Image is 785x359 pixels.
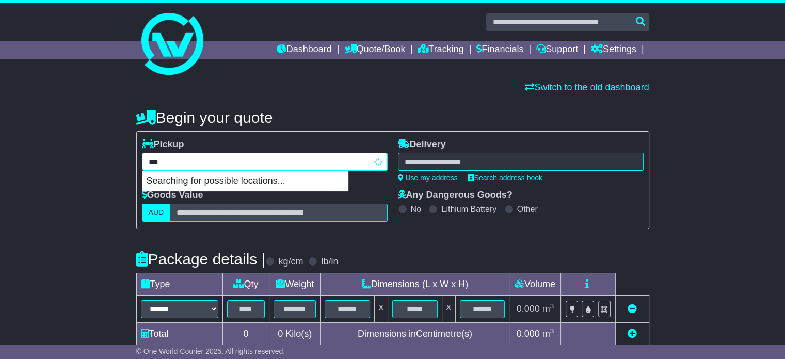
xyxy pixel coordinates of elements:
[136,273,222,296] td: Type
[398,174,458,182] a: Use my address
[142,171,348,191] p: Searching for possible locations...
[142,153,388,171] typeahead: Please provide city
[344,41,405,59] a: Quote/Book
[536,41,578,59] a: Support
[278,329,283,339] span: 0
[441,204,496,214] label: Lithium Battery
[321,256,338,268] label: lb/in
[525,82,649,92] a: Switch to the old dashboard
[277,41,332,59] a: Dashboard
[628,329,637,339] a: Add new item
[442,296,455,323] td: x
[550,327,554,335] sup: 3
[142,190,203,201] label: Goods Value
[468,174,542,182] a: Search address book
[550,302,554,310] sup: 3
[517,329,540,339] span: 0.000
[628,304,637,314] a: Remove this item
[222,273,269,296] td: Qty
[591,41,636,59] a: Settings
[398,139,446,150] label: Delivery
[269,273,321,296] td: Weight
[374,296,388,323] td: x
[321,273,509,296] td: Dimensions (L x W x H)
[398,190,512,201] label: Any Dangerous Goods?
[542,304,554,314] span: m
[321,323,509,346] td: Dimensions in Centimetre(s)
[136,109,649,126] h4: Begin your quote
[136,323,222,346] td: Total
[222,323,269,346] td: 0
[269,323,321,346] td: Kilo(s)
[136,347,285,355] span: © One World Courier 2025. All rights reserved.
[517,304,540,314] span: 0.000
[136,251,266,268] h4: Package details |
[411,204,421,214] label: No
[476,41,523,59] a: Financials
[418,41,463,59] a: Tracking
[517,204,538,214] label: Other
[142,204,171,222] label: AUD
[542,329,554,339] span: m
[278,256,303,268] label: kg/cm
[509,273,561,296] td: Volume
[142,139,184,150] label: Pickup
